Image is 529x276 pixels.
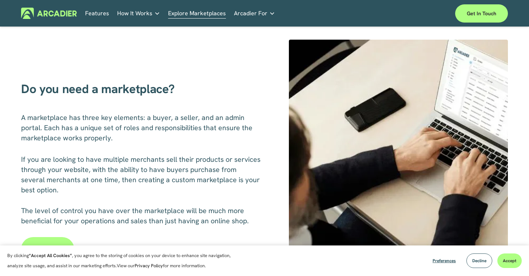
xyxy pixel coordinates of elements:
[168,8,226,19] a: Explore Marketplaces
[7,251,244,271] p: By clicking , you agree to the storing of cookies on your device to enhance site navigation, anal...
[21,206,249,225] span: The level of control you have over the marketplace will be much more beneficial for your operatio...
[21,81,174,97] span: Do you need a marketplace?
[493,241,529,276] iframe: Chat Widget
[117,8,160,19] a: folder dropdown
[21,155,262,195] span: If you are looking to have multiple merchants sell their products or services through your websit...
[21,113,254,143] span: A marketplace has three key elements: a buyer, a seller, and an admin portal. Each has a unique s...
[455,4,508,23] a: Get in touch
[466,253,492,268] button: Decline
[234,8,267,19] span: Arcadier For
[29,252,72,259] strong: “Accept All Cookies”
[85,8,109,19] a: Features
[472,258,486,264] span: Decline
[21,8,77,19] img: Arcadier
[117,8,152,19] span: How It Works
[427,253,461,268] button: Preferences
[433,258,456,264] span: Preferences
[21,237,74,261] a: Learn more
[135,263,163,269] a: Privacy Policy
[234,8,275,19] a: folder dropdown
